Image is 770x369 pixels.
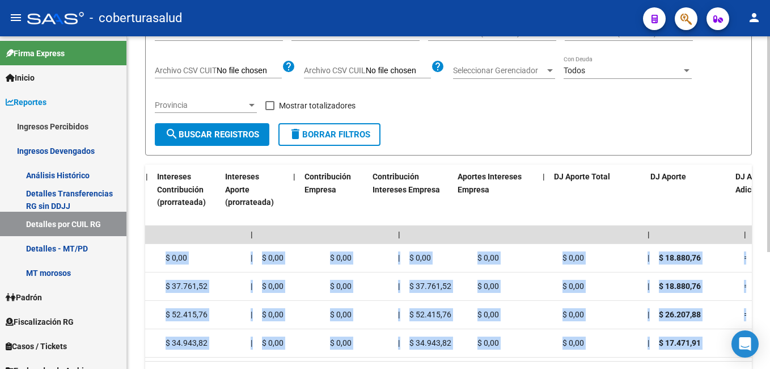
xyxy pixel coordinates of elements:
[6,340,67,353] span: Casos / Tickets
[564,66,585,75] span: Todos
[289,129,370,140] span: Borrar Filtros
[217,66,282,76] input: Archivo CSV CUIT
[153,165,221,228] datatable-header-cell: Intereses Contribución (prorrateada)
[6,72,35,84] span: Inicio
[659,310,701,319] span: $ 26.207,88
[251,230,253,239] span: |
[300,165,368,228] datatable-header-cell: Contribución Empresa
[225,172,274,207] span: Intereses Aporte (prorrateada)
[648,338,649,347] span: |
[155,66,217,75] span: Archivo CSV CUIT
[477,310,499,319] span: $ 0,00
[155,123,269,146] button: Buscar Registros
[165,127,179,141] mat-icon: search
[9,11,23,24] mat-icon: menu
[330,310,352,319] span: $ 0,00
[398,282,400,291] span: |
[90,6,182,31] span: - coberturasalud
[562,310,584,319] span: $ 0,00
[262,253,284,262] span: $ 0,00
[251,282,252,291] span: |
[251,310,252,319] span: |
[646,165,731,228] datatable-header-cell: DJ Aporte
[398,230,400,239] span: |
[549,165,634,228] datatable-header-cell: DJ Aporte Total
[221,165,289,228] datatable-header-cell: Intereses Aporte (prorrateada)
[409,338,451,347] span: $ 34.943,82
[330,282,352,291] span: $ 0,00
[477,253,499,262] span: $ 0,00
[543,172,545,181] span: |
[453,165,538,228] datatable-header-cell: Aportes Intereses Empresa
[744,310,748,319] span: =
[166,310,208,319] span: $ 52.415,76
[262,338,284,347] span: $ 0,00
[648,310,649,319] span: |
[6,316,74,328] span: Fiscalización RG
[659,338,701,347] span: $ 17.471,91
[289,127,302,141] mat-icon: delete
[289,165,300,228] datatable-header-cell: |
[648,253,649,262] span: |
[731,330,759,358] div: Open Intercom Messenger
[279,99,356,112] span: Mostrar totalizadores
[278,123,380,146] button: Borrar Filtros
[293,172,295,181] span: |
[648,282,649,291] span: |
[6,96,46,108] span: Reportes
[554,172,610,181] span: DJ Aporte Total
[398,338,400,347] span: |
[409,282,451,291] span: $ 37.761,52
[458,172,522,194] span: Aportes Intereses Empresa
[409,253,431,262] span: $ 0,00
[157,172,206,207] span: Intereses Contribución (prorrateada)
[373,172,440,194] span: Contribución Intereses Empresa
[366,66,431,76] input: Archivo CSV CUIL
[650,172,686,181] span: DJ Aporte
[166,338,208,347] span: $ 34.943,82
[155,100,247,110] span: Provincia
[6,291,42,304] span: Padrón
[453,66,545,76] span: Seleccionar Gerenciador
[304,172,351,194] span: Contribución Empresa
[477,282,499,291] span: $ 0,00
[744,230,746,239] span: |
[409,310,451,319] span: $ 52.415,76
[744,282,748,291] span: =
[304,66,366,75] span: Archivo CSV CUIL
[398,310,400,319] span: |
[477,338,499,347] span: $ 0,00
[562,282,584,291] span: $ 0,00
[330,253,352,262] span: $ 0,00
[6,47,65,60] span: Firma Express
[398,253,400,262] span: |
[251,338,252,347] span: |
[562,338,584,347] span: $ 0,00
[538,165,549,228] datatable-header-cell: |
[166,253,187,262] span: $ 0,00
[330,338,352,347] span: $ 0,00
[368,165,453,228] datatable-header-cell: Contribución Intereses Empresa
[659,253,701,262] span: $ 18.880,76
[659,282,701,291] span: $ 18.880,76
[251,253,252,262] span: |
[562,253,584,262] span: $ 0,00
[165,129,259,140] span: Buscar Registros
[141,165,153,228] datatable-header-cell: |
[262,282,284,291] span: $ 0,00
[744,253,748,262] span: =
[146,172,148,181] span: |
[262,310,284,319] span: $ 0,00
[747,11,761,24] mat-icon: person
[282,60,295,73] mat-icon: help
[648,230,650,239] span: |
[166,282,208,291] span: $ 37.761,52
[431,60,445,73] mat-icon: help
